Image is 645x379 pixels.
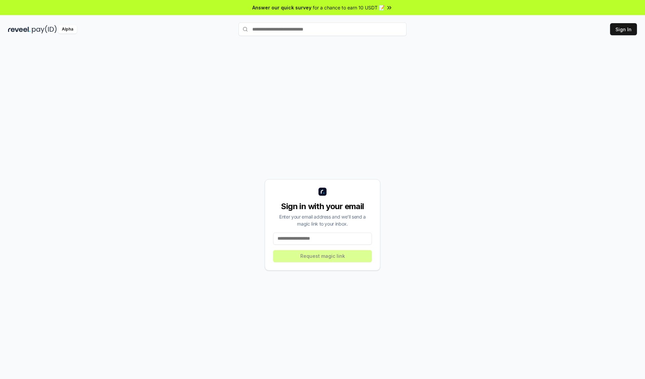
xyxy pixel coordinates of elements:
img: pay_id [32,25,57,34]
div: Sign in with your email [273,201,372,212]
img: reveel_dark [8,25,31,34]
span: for a chance to earn 10 USDT 📝 [313,4,385,11]
img: logo_small [318,188,327,196]
div: Alpha [58,25,77,34]
div: Enter your email address and we’ll send a magic link to your inbox. [273,213,372,227]
span: Answer our quick survey [252,4,311,11]
button: Sign In [610,23,637,35]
